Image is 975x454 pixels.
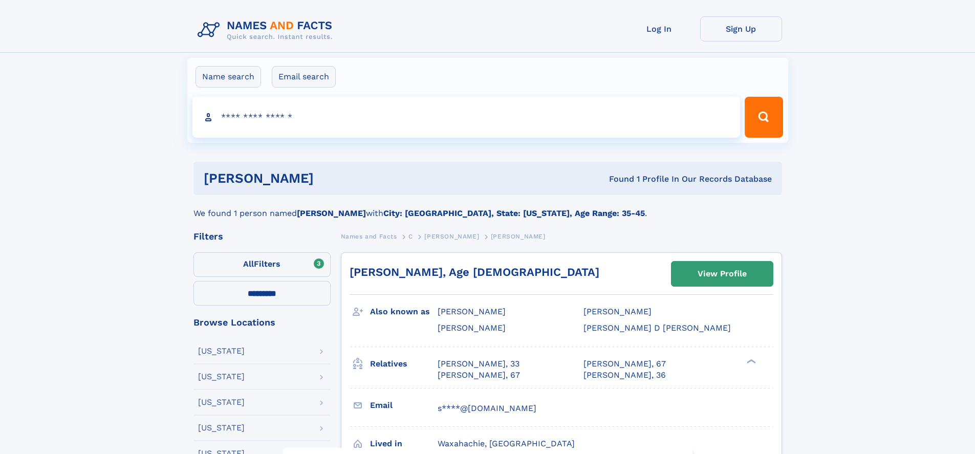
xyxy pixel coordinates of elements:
a: [PERSON_NAME] [424,230,479,243]
span: Waxahachie, [GEOGRAPHIC_DATA] [438,439,575,448]
a: C [408,230,413,243]
b: City: [GEOGRAPHIC_DATA], State: [US_STATE], Age Range: 35-45 [383,208,645,218]
div: [US_STATE] [198,347,245,355]
h3: Lived in [370,435,438,452]
span: [PERSON_NAME] [438,307,506,316]
span: [PERSON_NAME] [583,307,652,316]
label: Email search [272,66,336,88]
div: Browse Locations [193,318,331,327]
a: Names and Facts [341,230,397,243]
label: Name search [196,66,261,88]
div: [US_STATE] [198,424,245,432]
div: We found 1 person named with . [193,195,782,220]
div: [US_STATE] [198,373,245,381]
span: C [408,233,413,240]
div: View Profile [698,262,747,286]
h1: [PERSON_NAME] [204,172,462,185]
span: [PERSON_NAME] [491,233,546,240]
span: [PERSON_NAME] [424,233,479,240]
div: ❯ [744,358,756,364]
a: Log In [618,16,700,41]
h3: Relatives [370,355,438,373]
b: [PERSON_NAME] [297,208,366,218]
a: [PERSON_NAME], Age [DEMOGRAPHIC_DATA] [350,266,599,278]
img: Logo Names and Facts [193,16,341,44]
a: [PERSON_NAME], 36 [583,370,666,381]
div: [US_STATE] [198,398,245,406]
a: View Profile [671,262,773,286]
span: [PERSON_NAME] [438,323,506,333]
a: [PERSON_NAME], 33 [438,358,519,370]
span: [PERSON_NAME] D [PERSON_NAME] [583,323,731,333]
div: Found 1 Profile In Our Records Database [461,174,772,185]
label: Filters [193,252,331,277]
a: [PERSON_NAME], 67 [583,358,666,370]
button: Search Button [745,97,783,138]
span: All [243,259,254,269]
h3: Email [370,397,438,414]
div: Filters [193,232,331,241]
h3: Also known as [370,303,438,320]
input: search input [192,97,741,138]
a: Sign Up [700,16,782,41]
a: [PERSON_NAME], 67 [438,370,520,381]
